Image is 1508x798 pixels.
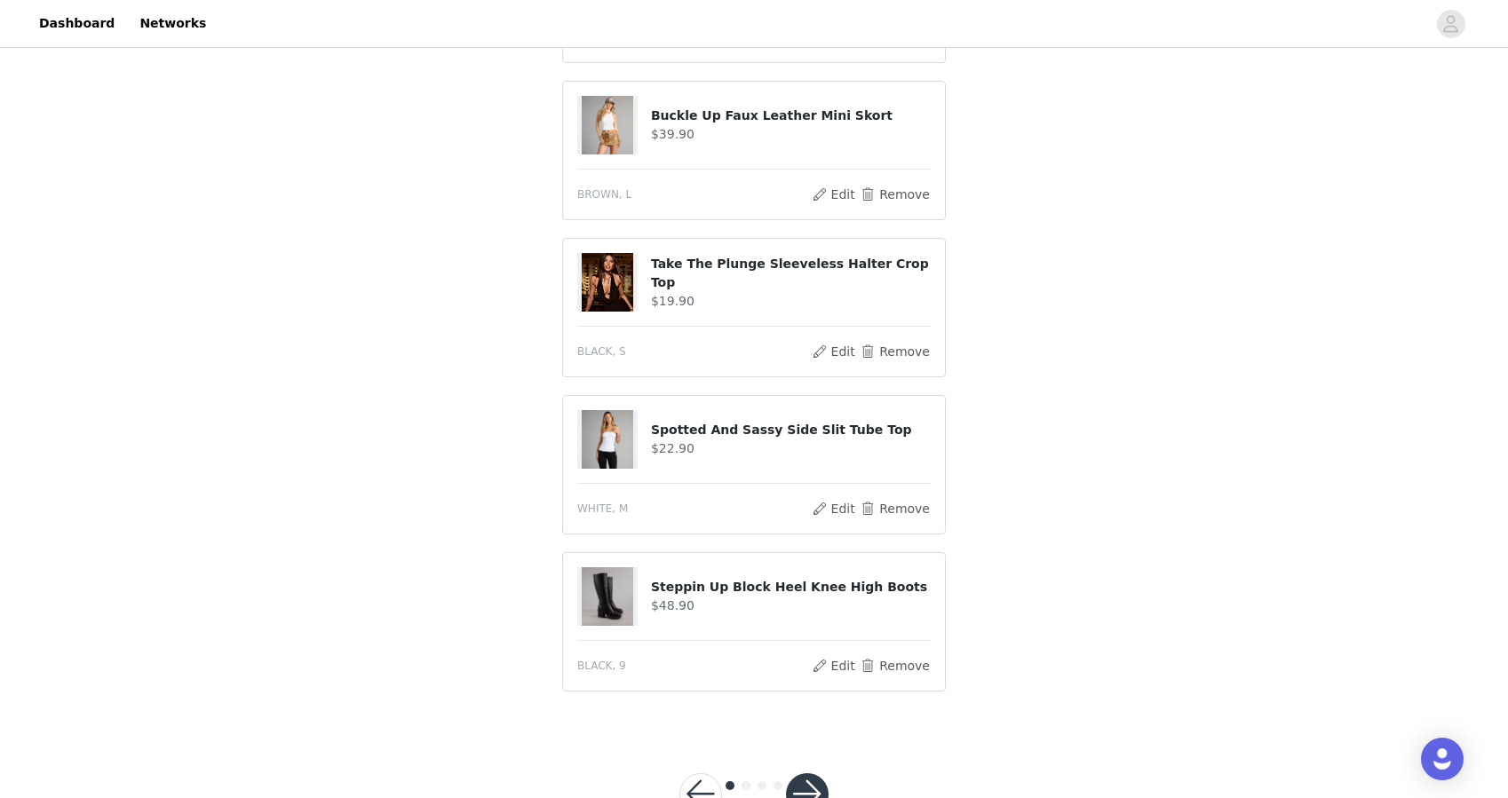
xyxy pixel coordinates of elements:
[860,498,931,519] button: Remove
[577,501,628,517] span: WHITE, M
[651,578,931,597] h4: Steppin Up Block Heel Knee High Boots
[577,344,626,359] span: BLACK, S
[582,96,633,154] img: Buckle Up Faux Leather Mini Skort
[651,292,931,311] h4: $19.90
[651,107,931,125] h4: Buckle Up Faux Leather Mini Skort
[582,253,633,312] img: Take The Plunge Sleeveless Halter Crop Top
[811,184,856,205] button: Edit
[651,421,931,439] h4: Spotted And Sassy Side Slit Tube Top
[582,410,633,469] img: Spotted And Sassy Side Slit Tube Top
[811,655,856,676] button: Edit
[860,184,931,205] button: Remove
[1442,10,1459,38] div: avatar
[577,186,631,202] span: BROWN, L
[651,597,931,615] h4: $48.90
[577,658,626,674] span: BLACK, 9
[860,341,931,362] button: Remove
[811,341,856,362] button: Edit
[811,498,856,519] button: Edit
[651,439,931,458] h4: $22.90
[129,4,217,43] a: Networks
[651,255,931,292] h4: Take The Plunge Sleeveless Halter Crop Top
[860,655,931,676] button: Remove
[651,125,931,144] h4: $39.90
[1421,738,1464,780] div: Open Intercom Messenger
[582,567,633,626] img: Steppin Up Block Heel Knee High Boots
[28,4,125,43] a: Dashboard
